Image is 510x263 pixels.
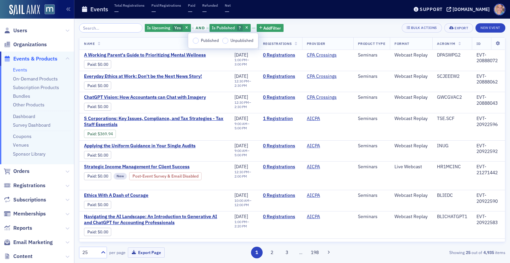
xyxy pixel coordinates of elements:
[4,196,46,203] a: Subscriptions
[84,143,196,149] a: Applying the Uniform Guidance in Your Single Audits
[84,81,111,89] div: Paid: 0 - $0
[307,143,320,149] a: AICPA
[234,153,247,157] time: 5:00 PM
[234,198,249,203] time: 10:00 AM
[145,24,191,32] div: Yes
[84,94,206,100] a: ChatGPT Vision: How Accountants can Chat with Imagery
[13,196,46,203] span: Subscriptions
[307,214,349,220] span: AICPA
[109,249,126,255] label: per page
[98,153,108,158] span: $0.00
[87,202,96,207] a: Paid
[44,4,55,15] img: SailAMX
[307,94,337,100] a: CPA Crossings
[90,5,108,13] h1: Events
[307,52,337,58] a: CPA Crossings
[476,214,500,225] div: EVT-20922583
[4,182,45,189] a: Registrations
[194,25,207,31] span: and
[447,7,492,12] button: [DOMAIN_NAME]
[188,3,195,8] p: Paid
[114,8,119,15] span: —
[13,151,45,157] a: Sponsor Library
[234,94,248,100] span: [DATE]
[79,23,142,33] input: Search…
[263,241,297,247] a: 0 Registrations
[476,41,480,46] span: ID
[87,62,96,67] a: Paid
[394,164,428,170] div: Live Webcast
[151,3,181,8] p: Paid Registrations
[201,38,219,43] span: Published
[13,168,30,175] span: Orders
[13,122,50,128] a: Survey Dashboard
[4,168,30,175] a: Orders
[87,62,98,67] span: :
[4,27,27,34] a: Users
[263,193,297,198] a: 0 Registrations
[476,143,500,155] div: EVT-20922592
[4,239,53,246] a: Email Marketing
[98,229,108,234] span: $0.00
[4,210,46,217] a: Memberships
[476,116,500,127] div: EVT-20922596
[234,79,254,88] div: –
[234,198,254,207] div: –
[465,249,471,255] strong: 25
[84,241,215,247] span: Using e-Signature Software to Process Agreements-Updated
[476,94,500,106] div: EVT-20888043
[13,84,59,90] a: Subscription Products
[128,247,165,258] button: Export Page
[84,172,111,180] div: Paid: 0 - $0
[234,149,254,157] div: –
[307,94,349,100] span: CPA Crossings
[234,170,249,174] time: 12:30 PM
[394,241,428,247] div: Webcast Replay
[234,164,248,170] span: [DATE]
[307,73,337,79] a: CPA Crossings
[307,241,337,247] a: CPA Crossings
[84,164,196,170] span: Strategic Income Management for Client Success
[84,193,196,198] a: Ethics With A Dash of Courage
[263,25,281,31] span: Add Filter
[84,228,111,236] div: Paid: 0 - $0
[230,38,253,43] span: Unpublished
[212,25,235,30] span: Is Published
[151,8,156,15] span: —
[234,52,248,58] span: [DATE]
[482,249,495,255] strong: 4,935
[476,164,500,176] div: EVT-21271442
[87,131,98,136] span: :
[394,116,428,122] div: Webcast Replay
[84,201,111,209] div: Paid: 0 - $0
[87,229,96,234] a: Paid
[394,214,428,220] div: Webcast Replay
[234,58,247,62] time: 1:00 PM
[87,202,98,207] span: :
[257,24,284,32] button: AddFilter
[455,26,468,30] div: Export
[358,143,385,149] div: Seminars
[84,130,116,138] div: Paid: 1 - $36994
[307,164,349,170] span: AICPA
[476,52,500,64] div: EVT-20888072
[13,210,46,217] span: Memberships
[13,224,32,232] span: Reports
[476,193,500,204] div: EVT-20922590
[13,27,27,34] span: Users
[394,94,428,100] div: Webcast Replay
[84,116,225,127] span: S Corporations: Key Issues, Compliance, and Tax Strategies - Tax Staff Essentials
[394,41,409,46] span: Format
[13,93,30,99] a: Bundles
[494,4,505,15] span: Profile
[87,174,96,179] a: Paid
[234,62,247,66] time: 3:00 PM
[13,102,44,108] a: Other Products
[13,67,27,73] a: Events
[84,214,225,225] span: Navigating the AI Landscape​: An Introduction to Generative AI and ChatGPT for Accounting Profess...
[307,164,320,170] a: AICPA
[87,131,96,136] a: Paid
[13,76,58,82] a: On-Demand Products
